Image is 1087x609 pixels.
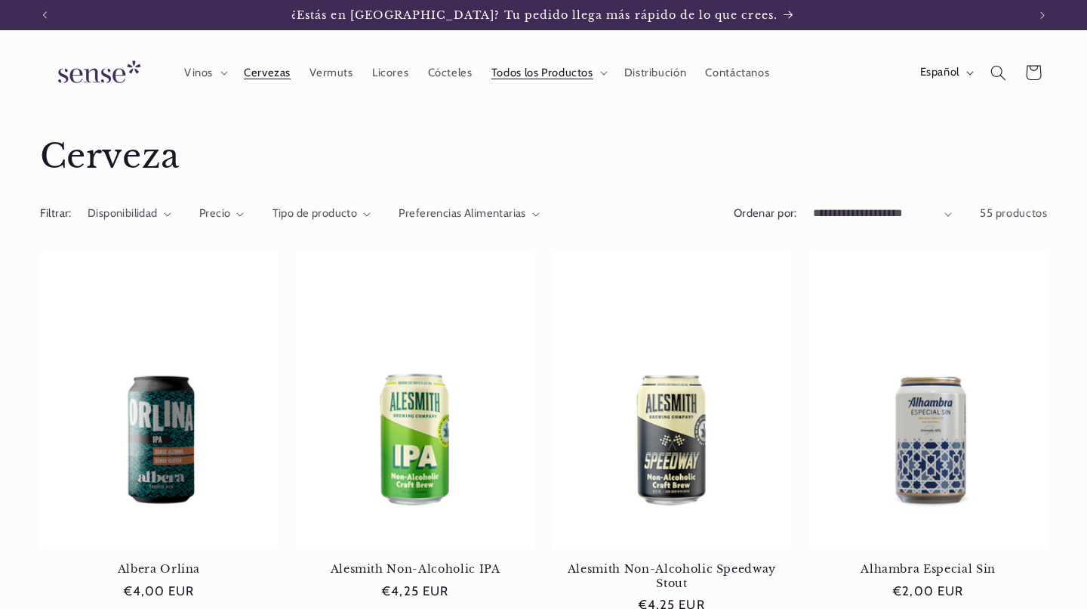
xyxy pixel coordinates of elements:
a: Distribución [614,56,696,89]
h1: Cerveza [40,135,1048,178]
span: ¿Estás en [GEOGRAPHIC_DATA]? Tu pedido llega más rápido de lo que crees. [291,8,778,22]
span: Licores [372,66,408,80]
a: Alesmith Non-Alcoholic IPA [296,562,534,576]
span: Cervezas [244,66,291,80]
a: Sense [34,45,159,100]
span: Contáctanos [705,66,769,80]
button: Español [910,57,981,88]
span: Todos los Productos [491,66,593,80]
summary: Tipo de producto (0 seleccionado) [273,206,371,222]
summary: Preferencias Alimentarias (0 seleccionado) [399,206,540,222]
span: Tipo de producto [273,206,358,220]
summary: Precio [199,206,245,222]
span: Preferencias Alimentarias [399,206,526,220]
h2: Filtrar: [40,206,72,222]
a: Licores [362,56,418,89]
summary: Todos los Productos [482,56,614,89]
label: Ordenar por: [734,206,797,220]
a: Albera Orlina [40,562,279,576]
span: Cócteles [428,66,473,80]
span: Distribución [624,66,687,80]
a: Alesmith Non-Alcoholic Speedway Stout [553,562,791,590]
span: 55 productos [980,206,1048,220]
span: Precio [199,206,231,220]
a: Vermuts [300,56,363,89]
summary: Búsqueda [981,55,1015,90]
a: Cócteles [418,56,482,89]
span: Disponibilidad [88,206,158,220]
summary: Vinos [174,56,234,89]
span: Español [920,64,959,81]
a: Cervezas [234,56,300,89]
a: Alhambra Especial Sin [809,562,1048,576]
span: Vinos [184,66,213,80]
summary: Disponibilidad (0 seleccionado) [88,206,171,222]
span: Vermuts [309,66,353,80]
img: Sense [40,51,153,94]
a: Contáctanos [696,56,779,89]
